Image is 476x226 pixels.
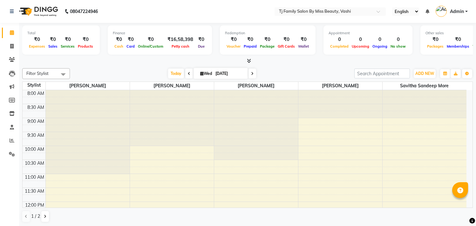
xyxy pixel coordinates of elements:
[445,44,471,49] span: Memberships
[27,44,47,49] span: Expenses
[26,118,45,125] div: 9:00 AM
[170,44,191,49] span: Petty cash
[425,36,445,43] div: ₹0
[31,213,40,220] span: 1 / 2
[425,44,445,49] span: Packages
[47,36,59,43] div: ₹0
[26,71,49,76] span: Filter Stylist
[450,8,464,15] span: Admin
[76,44,95,49] span: Products
[296,44,310,49] span: Wallet
[27,30,95,36] div: Total
[389,44,407,49] span: No show
[27,36,47,43] div: ₹0
[125,36,136,43] div: ₹0
[276,36,296,43] div: ₹0
[59,44,76,49] span: Services
[329,36,350,43] div: 0
[24,174,45,181] div: 11:00 AM
[225,44,242,49] span: Voucher
[225,30,310,36] div: Redemption
[26,90,45,97] div: 8:00 AM
[23,82,45,89] div: Stylist
[24,160,45,167] div: 10:30 AM
[414,69,436,78] button: ADD NEW
[371,44,389,49] span: Ongoing
[298,82,382,90] span: [PERSON_NAME]
[296,36,310,43] div: ₹0
[59,36,76,43] div: ₹0
[389,36,407,43] div: 0
[329,30,407,36] div: Appointment
[350,44,371,49] span: Upcoming
[24,188,45,195] div: 11:30 AM
[276,44,296,49] span: Gift Cards
[70,3,98,20] b: 08047224946
[136,36,165,43] div: ₹0
[113,44,125,49] span: Cash
[26,132,45,139] div: 9:30 AM
[125,44,136,49] span: Card
[383,82,467,90] span: savitha sandeep more
[113,36,125,43] div: ₹0
[242,36,258,43] div: ₹0
[371,36,389,43] div: 0
[113,30,207,36] div: Finance
[214,69,245,78] input: 2025-09-03
[415,71,434,76] span: ADD NEW
[165,36,196,43] div: ₹16,58,398
[24,146,45,153] div: 10:00 AM
[436,6,447,17] img: Admin
[354,69,410,78] input: Search Appointment
[16,3,60,20] img: logo
[76,36,95,43] div: ₹0
[47,44,59,49] span: Sales
[136,44,165,49] span: Online/Custom
[24,202,45,209] div: 12:00 PM
[225,36,242,43] div: ₹0
[46,82,130,90] span: [PERSON_NAME]
[214,82,298,90] span: [PERSON_NAME]
[196,36,207,43] div: ₹0
[445,36,471,43] div: ₹0
[258,36,276,43] div: ₹0
[242,44,258,49] span: Prepaid
[26,104,45,111] div: 8:30 AM
[350,36,371,43] div: 0
[329,44,350,49] span: Completed
[258,44,276,49] span: Package
[168,69,184,78] span: Today
[130,82,214,90] span: [PERSON_NAME]
[199,71,214,76] span: Wed
[196,44,206,49] span: Due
